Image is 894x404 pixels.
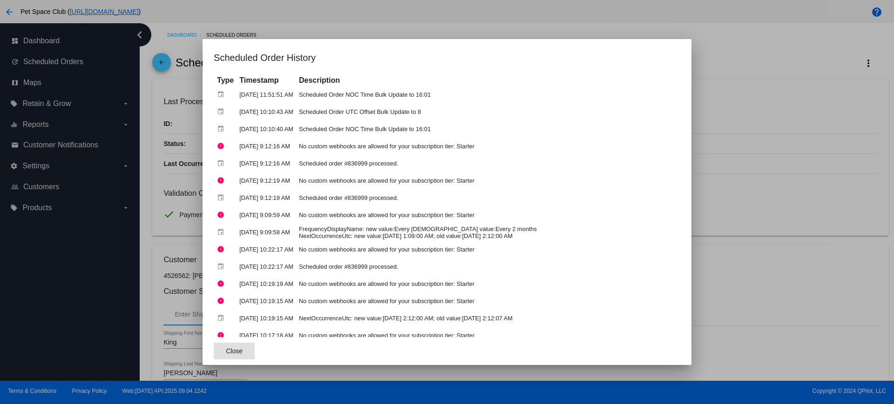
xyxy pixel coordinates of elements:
mat-icon: event [217,259,228,274]
td: No custom webhooks are allowed for your subscription tier: Starter [297,138,679,154]
td: Scheduled Order NOC Time Bulk Update to 16:01 [297,121,679,137]
h1: Scheduled Order History [214,50,680,65]
td: [DATE] 10:19:15 AM [237,293,296,309]
td: [DATE] 9:09:59 AM [237,207,296,223]
mat-icon: error [217,173,228,188]
button: Close dialog [214,343,255,359]
td: Scheduled order #836999 processed. [297,155,679,172]
mat-icon: error [217,208,228,222]
mat-icon: event [217,225,228,239]
mat-icon: error [217,277,228,291]
td: Scheduled Order NOC Time Bulk Update to 16:01 [297,86,679,103]
td: [DATE] 9:12:19 AM [237,172,296,189]
th: Description [297,75,679,86]
td: [DATE] 10:10:40 AM [237,121,296,137]
td: No custom webhooks are allowed for your subscription tier: Starter [297,172,679,189]
td: No custom webhooks are allowed for your subscription tier: Starter [297,293,679,309]
td: NextOccurrenceUtc: new value:[DATE] 2:12:00 AM; old value:[DATE] 2:12:07 AM [297,310,679,326]
mat-icon: error [217,328,228,343]
td: [DATE] 10:19:19 AM [237,276,296,292]
td: [DATE] 9:12:16 AM [237,138,296,154]
td: No custom webhooks are allowed for your subscription tier: Starter [297,276,679,292]
td: [DATE] 10:22:17 AM [237,241,296,258]
mat-icon: event [217,311,228,325]
td: [DATE] 10:10:43 AM [237,104,296,120]
td: Scheduled order #836999 processed. [297,190,679,206]
mat-icon: error [217,294,228,308]
mat-icon: event [217,87,228,102]
td: Scheduled Order UTC Offset Bulk Update to 8 [297,104,679,120]
mat-icon: error [217,242,228,257]
th: Timestamp [237,75,296,86]
td: No custom webhooks are allowed for your subscription tier: Starter [297,241,679,258]
td: FrequencyDisplayName: new value:Every [DEMOGRAPHIC_DATA] value:Every 2 months NextOccurrenceUtc: ... [297,224,679,240]
td: [DATE] 10:19:15 AM [237,310,296,326]
td: Scheduled order #836999 processed. [297,258,679,275]
td: No custom webhooks are allowed for your subscription tier: Starter [297,327,679,344]
td: [DATE] 9:12:19 AM [237,190,296,206]
mat-icon: event [217,156,228,171]
mat-icon: event [217,105,228,119]
td: [DATE] 11:51:51 AM [237,86,296,103]
mat-icon: event [217,191,228,205]
td: [DATE] 10:17:18 AM [237,327,296,344]
mat-icon: event [217,122,228,136]
td: No custom webhooks are allowed for your subscription tier: Starter [297,207,679,223]
mat-icon: error [217,139,228,153]
td: [DATE] 10:22:17 AM [237,258,296,275]
td: [DATE] 9:12:16 AM [237,155,296,172]
th: Type [215,75,236,86]
span: Close [226,347,243,355]
td: [DATE] 9:09:58 AM [237,224,296,240]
